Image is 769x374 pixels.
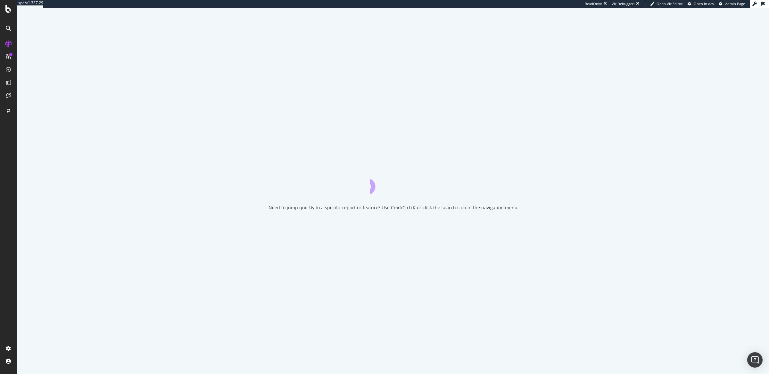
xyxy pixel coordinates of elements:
div: ReadOnly: [585,1,602,6]
a: Open Viz Editor [650,1,683,6]
a: Open in dev [688,1,714,6]
div: animation [370,171,416,194]
a: Admin Page [719,1,745,6]
span: Open in dev [694,1,714,6]
div: Viz Debugger: [612,1,635,6]
span: Admin Page [725,1,745,6]
span: Open Viz Editor [657,1,683,6]
div: Open Intercom Messenger [747,352,763,368]
div: Need to jump quickly to a specific report or feature? Use Cmd/Ctrl+K or click the search icon in ... [269,204,517,211]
